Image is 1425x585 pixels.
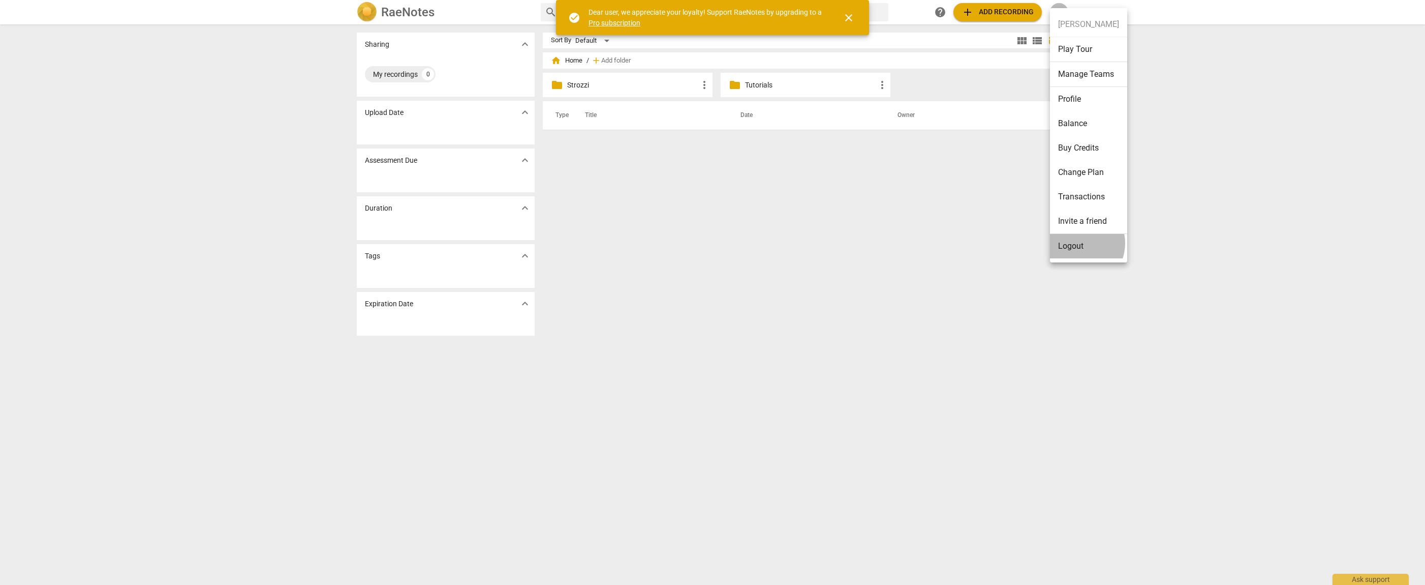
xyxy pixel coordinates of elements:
li: Play Tour [1050,37,1127,62]
span: close [843,12,855,24]
div: Dear user, we appreciate your loyalty! Support RaeNotes by upgrading to a [588,7,824,28]
button: Close [837,6,861,30]
a: Pro subscription [588,19,640,27]
span: check_circle [568,12,580,24]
